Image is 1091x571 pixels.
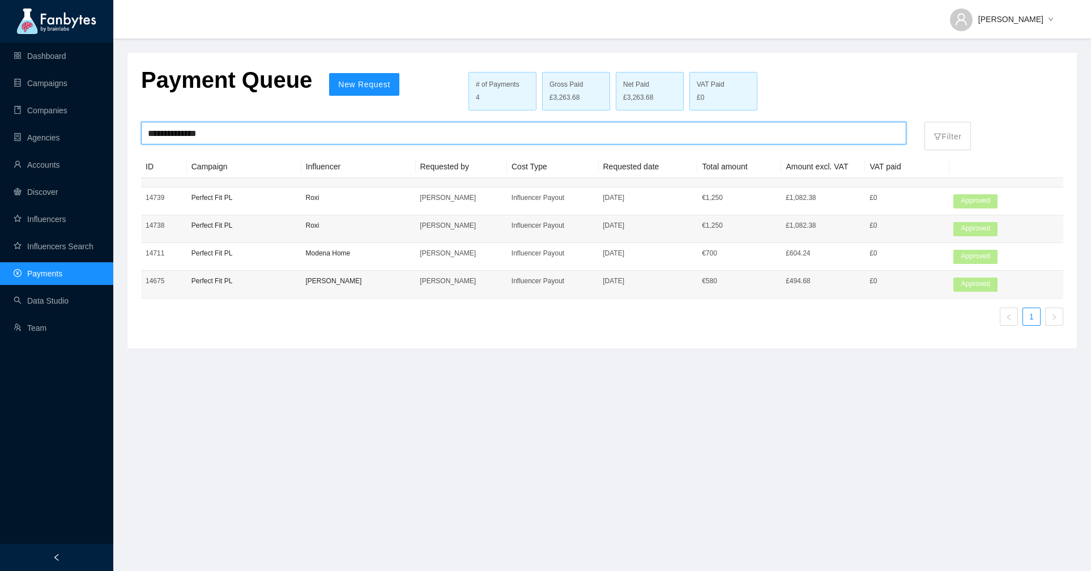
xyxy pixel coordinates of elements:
a: usergroup-addTeam [14,323,46,333]
a: starInfluencers [14,215,66,224]
p: Influencer Payout [512,192,594,203]
button: right [1045,308,1063,326]
a: pay-circlePayments [14,269,62,278]
th: Campaign [187,156,301,178]
div: Gross Paid [549,79,603,90]
p: Modena Home [306,248,411,259]
a: appstoreDashboard [14,52,66,61]
p: [DATE] [603,248,693,259]
span: Approved [953,250,998,264]
th: Amount excl. VAT [781,156,865,178]
a: userAccounts [14,160,60,169]
p: Payment Queue [141,66,312,93]
p: Perfect Fit PL [191,220,297,231]
button: New Request [329,73,399,96]
p: Influencer Payout [512,220,594,231]
p: £0 [870,220,944,231]
p: £604.24 [786,248,860,259]
a: 1 [1023,308,1040,325]
th: Requested by [416,156,508,178]
span: down [1048,16,1054,23]
p: Influencer Payout [512,275,594,287]
p: € 1,250 [702,220,777,231]
li: 1 [1022,308,1041,326]
span: [PERSON_NAME] [978,13,1043,25]
span: left [1005,314,1012,321]
a: radar-chartDiscover [14,188,58,197]
th: VAT paid [865,156,949,178]
p: [DATE] [603,275,693,287]
p: Perfect Fit PL [191,192,297,203]
p: 14675 [146,275,182,287]
span: £3,263.68 [623,92,653,103]
p: 14738 [146,220,182,231]
span: right [1051,314,1058,321]
button: filterFilter [924,122,970,150]
p: £1,082.38 [786,220,860,231]
p: Perfect Fit PL [191,248,297,259]
th: Cost Type [507,156,599,178]
span: filter [934,133,941,140]
th: Requested date [599,156,698,178]
p: 14739 [146,192,182,203]
p: 14711 [146,248,182,259]
p: Roxi [306,220,411,231]
button: [PERSON_NAME]down [941,6,1063,24]
a: containerAgencies [14,133,60,142]
span: left [53,553,61,561]
p: € 1,250 [702,192,777,203]
p: [DATE] [603,220,693,231]
p: £494.68 [786,275,860,287]
th: ID [141,156,187,178]
span: Approved [953,278,998,292]
div: # of Payments [476,79,529,90]
p: Influencer Payout [512,248,594,259]
p: £0 [870,248,944,259]
span: 4 [476,93,480,101]
span: user [954,12,968,26]
p: [PERSON_NAME] [306,275,411,287]
div: VAT Paid [697,79,750,90]
a: bookCompanies [14,106,67,115]
span: Approved [953,222,998,236]
th: Total amount [697,156,781,178]
p: [PERSON_NAME] [420,220,502,231]
p: [PERSON_NAME] [420,248,502,259]
p: Perfect Fit PL [191,275,297,287]
p: £0 [870,275,944,287]
a: starInfluencers Search [14,242,93,251]
li: Next Page [1045,308,1063,326]
p: £1,082.38 [786,192,860,203]
p: £0 [870,192,944,203]
p: Filter [934,125,961,143]
li: Previous Page [1000,308,1018,326]
p: € 700 [702,248,777,259]
p: Roxi [306,192,411,203]
p: [PERSON_NAME] [420,275,502,287]
th: Influencer [301,156,416,178]
span: £3,263.68 [549,92,579,103]
a: databaseCampaigns [14,79,67,88]
a: searchData Studio [14,296,69,305]
span: Approved [953,194,998,208]
p: [DATE] [603,192,693,203]
div: Net Paid [623,79,676,90]
span: New Request [338,80,390,89]
p: [PERSON_NAME] [420,192,502,203]
p: € 580 [702,275,777,287]
button: left [1000,308,1018,326]
span: £0 [697,92,704,103]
